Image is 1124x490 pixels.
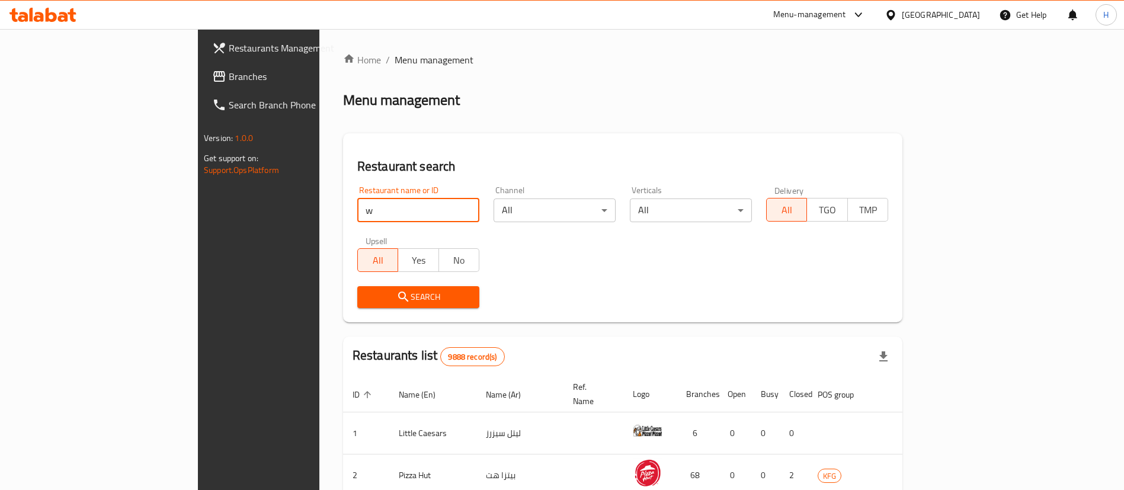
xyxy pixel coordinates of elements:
span: Version: [204,130,233,146]
a: Restaurants Management [203,34,386,62]
span: Branches [229,69,376,84]
span: Restaurants Management [229,41,376,55]
a: Support.OpsPlatform [204,162,279,178]
td: ليتل سيزرز [476,412,563,454]
img: Pizza Hut [633,458,662,488]
div: Menu-management [773,8,846,22]
span: Search [367,290,470,305]
a: Search Branch Phone [203,91,386,119]
h2: Restaurants list [353,347,505,366]
td: Little Caesars [389,412,476,454]
nav: breadcrumb [343,53,902,67]
a: Branches [203,62,386,91]
th: Logo [623,376,677,412]
th: Closed [780,376,808,412]
span: Name (Ar) [486,387,536,402]
span: Name (En) [399,387,451,402]
li: / [386,53,390,67]
button: Search [357,286,479,308]
td: 0 [751,412,780,454]
div: All [494,198,616,222]
div: [GEOGRAPHIC_DATA] [902,8,980,21]
button: TGO [806,198,847,222]
td: 0 [718,412,751,454]
span: No [444,252,475,269]
h2: Menu management [343,91,460,110]
div: Total records count [440,347,504,366]
th: Branches [677,376,718,412]
button: No [438,248,479,272]
button: TMP [847,198,888,222]
td: 6 [677,412,718,454]
span: KFG [818,469,841,483]
span: All [771,201,802,219]
span: ID [353,387,375,402]
div: Export file [869,342,898,371]
th: Busy [751,376,780,412]
th: Open [718,376,751,412]
span: Get support on: [204,150,258,166]
span: TGO [812,201,843,219]
input: Search for restaurant name or ID.. [357,198,479,222]
label: Delivery [774,186,804,194]
button: Yes [398,248,438,272]
span: POS group [818,387,869,402]
span: All [363,252,393,269]
span: Search Branch Phone [229,98,376,112]
span: Menu management [395,53,473,67]
button: All [357,248,398,272]
span: H [1103,8,1109,21]
h2: Restaurant search [357,158,888,175]
td: 0 [780,412,808,454]
span: 9888 record(s) [441,351,504,363]
label: Upsell [366,236,388,245]
span: Ref. Name [573,380,609,408]
button: All [766,198,807,222]
div: All [630,198,752,222]
img: Little Caesars [633,416,662,446]
span: TMP [853,201,883,219]
span: 1.0.0 [235,130,253,146]
span: Yes [403,252,434,269]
